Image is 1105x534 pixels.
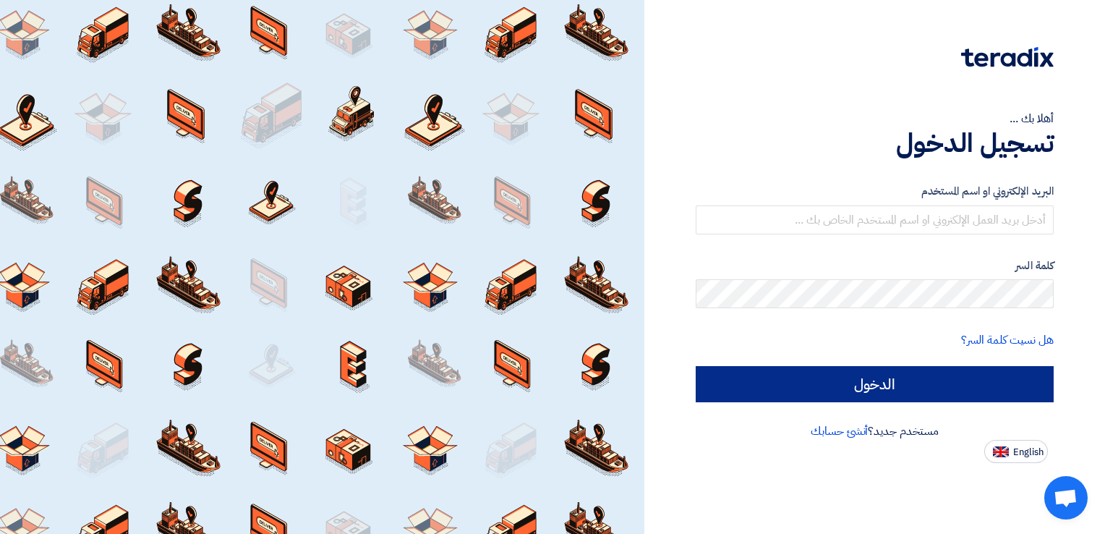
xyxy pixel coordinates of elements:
button: English [984,440,1048,463]
label: البريد الإلكتروني او اسم المستخدم [696,183,1054,200]
input: أدخل بريد العمل الإلكتروني او اسم المستخدم الخاص بك ... [696,205,1054,234]
label: كلمة السر [696,258,1054,274]
div: مستخدم جديد؟ [696,423,1054,440]
div: أهلا بك ... [696,110,1054,127]
img: Teradix logo [961,47,1054,67]
input: الدخول [696,366,1054,402]
img: en-US.png [993,446,1009,457]
a: أنشئ حسابك [811,423,868,440]
span: English [1013,447,1044,457]
a: Open chat [1044,476,1088,520]
h1: تسجيل الدخول [696,127,1054,159]
a: هل نسيت كلمة السر؟ [961,331,1054,349]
